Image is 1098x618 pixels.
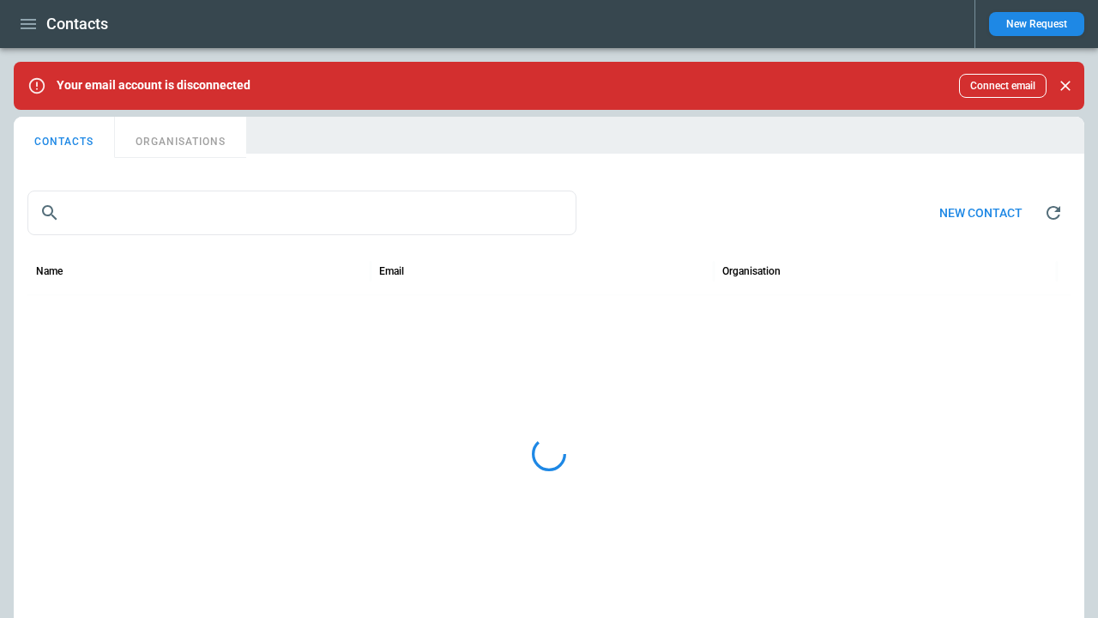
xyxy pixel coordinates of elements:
[989,12,1084,36] button: New Request
[722,265,781,277] div: Organisation
[46,14,108,34] h1: Contacts
[36,265,63,277] div: Name
[1053,74,1077,98] button: Close
[959,74,1047,98] button: Connect email
[379,265,404,277] div: Email
[115,117,246,158] button: ORGANISATIONS
[14,117,115,158] button: CONTACTS
[1053,67,1077,105] div: dismiss
[57,78,250,93] p: Your email account is disconnected
[926,195,1036,232] button: New contact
